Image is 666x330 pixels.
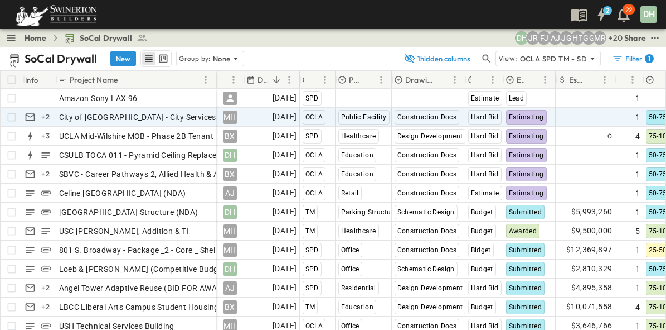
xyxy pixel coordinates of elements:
span: UCLA Mid-Wilshire MOB - Phase 2B Tenant Improvements Floors 1-3 100% SD Budget [59,131,369,142]
p: 22 [625,6,632,15]
span: CSULB TOCA 011 - Pyramid Ceiling Replacement [59,150,236,161]
span: Hard Bid [471,132,499,140]
span: LBCC Liberal Arts Campus Student Housing [59,302,219,313]
div: Joshua Russell (joshua.russell@swinerton.com) [526,31,539,45]
span: Loeb & [PERSON_NAME] (Competitive Budget) [59,264,229,275]
span: Amazon Sony LAX 96 [59,93,138,104]
button: Menu [448,73,461,87]
button: kanban view [156,52,170,65]
span: Education [341,303,374,311]
span: 4 [635,302,640,313]
span: Schematic Design [397,208,455,216]
span: Estimating [509,113,544,121]
span: Hard Bid [471,170,499,178]
span: Submitted [509,284,542,292]
div: AJ [223,186,237,200]
span: [DATE] [273,205,296,218]
div: BX [223,130,237,143]
span: 1 [635,264,640,275]
span: Design Development [397,284,463,292]
span: Angel Tower Adaptive Reuse (BID FOR AWARD) [59,283,231,294]
span: SPD [305,284,319,292]
span: $9,500,000 [571,224,612,237]
span: Retail [341,189,359,197]
span: TM [305,208,315,216]
span: TM [305,227,315,235]
p: SoCal Drywall [25,51,97,66]
button: Sort [270,74,283,86]
span: 4 [635,131,640,142]
button: Sort [474,74,486,86]
span: [DATE] [273,130,296,142]
div: Owner [216,71,244,89]
button: Menu [626,73,639,87]
img: 6c363589ada0b36f064d841b69d3a419a338230e66bb0a533688fa5cc3e9e735.png [13,3,99,26]
span: SPD [305,246,319,254]
div: Share [624,32,646,44]
span: Design Development [397,303,463,311]
button: Sort [306,74,318,86]
p: None [213,53,231,64]
button: New [110,51,136,66]
div: + 2 [39,168,52,181]
span: [DATE] [273,281,296,294]
span: Submitted [509,303,542,311]
span: Residential [341,284,376,292]
div: Francisco J. Sanchez (frsanchez@swinerton.com) [537,31,551,45]
span: 1 [635,283,640,294]
div: AJ [223,281,237,295]
span: Estimating [509,132,544,140]
span: Estimating [509,170,544,178]
button: Sort [586,74,598,86]
span: 1 [635,112,640,123]
span: 1 [635,207,640,218]
span: Budget [471,303,493,311]
button: Filter1 [607,51,657,66]
span: [DATE] [273,186,296,199]
div: DH [640,6,657,23]
span: Construction Docs [397,322,457,330]
span: SPD [305,265,319,273]
button: 2 [590,4,612,25]
span: Construction Docs [397,189,457,197]
p: Primary Market [349,74,360,85]
p: Project Name [70,74,118,85]
span: 5 [635,226,640,237]
span: City of [GEOGRAPHIC_DATA] - City Services Building [59,112,248,123]
span: Office [341,265,359,273]
p: View: [498,52,518,65]
div: + 2 [39,300,52,314]
span: Submitted [509,265,542,273]
span: OCLA [305,170,323,178]
a: SoCal Drywall [64,32,148,44]
button: DH [639,5,658,24]
span: Hard Bid [471,284,499,292]
span: 1 [635,169,640,180]
span: Budget [471,265,493,273]
div: Jorge Garcia (jorgarcia@swinerton.com) [560,31,573,45]
span: Construction Docs [397,170,457,178]
div: Info [25,64,38,95]
span: Lead [509,94,524,102]
span: [DATE] [273,149,296,161]
button: Menu [318,73,332,87]
button: Sort [221,74,233,86]
p: Estimate Status [517,74,524,85]
button: test [648,31,662,45]
span: Hard Bid [471,113,499,121]
span: 801 S. Broadway - Package _2 - Core _ Shell Renovation [59,245,261,256]
span: Education [341,170,374,178]
div: + 3 [39,130,52,143]
div: Haaris Tahmas (haaris.tahmas@swinerton.com) [571,31,584,45]
span: Public Facility [341,113,387,121]
button: Menu [486,73,499,87]
div: DH [223,205,237,219]
div: MH [223,243,237,257]
span: Estimating [509,151,544,159]
p: Estimate Amount [569,74,584,85]
p: Due Date [257,74,268,85]
span: OCLA [305,322,323,330]
span: Construction Docs [397,151,457,159]
span: 1 [635,245,640,256]
span: [DATE] [273,243,296,256]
